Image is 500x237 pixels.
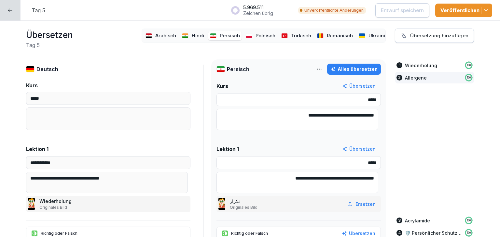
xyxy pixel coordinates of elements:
p: 100 [467,218,471,222]
div: 2 [396,75,402,81]
button: Übersetzung hinzufügen [395,29,474,43]
p: Originales Bild [230,205,257,210]
button: 5.969.511Zeichen übrig [228,2,292,19]
p: Richtig oder Falsch [41,231,77,236]
p: Entwurf speichern [381,7,424,14]
p: 100 [467,76,471,80]
p: Lektion 1 [26,145,49,153]
img: ir.svg [210,33,217,38]
p: Allergene [405,74,427,81]
p: Polnisch [256,32,275,40]
p: 5.969.511 [243,5,273,10]
p: Originales Bild [39,205,73,210]
p: Deutsch [36,65,58,73]
p: Zeichen übrig [243,10,273,16]
div: Alles übersetzen [330,66,378,73]
h2: Tag 5 [26,41,73,49]
p: تکرار [230,198,257,205]
p: Tag 5 [32,6,45,14]
button: Übersetzen [342,82,376,90]
p: 100 [467,231,471,235]
div: Veröffentlichen [440,7,487,14]
img: in.svg [182,33,189,38]
p: Rumänisch [327,32,353,40]
img: eg.svg [146,33,152,38]
p: Persisch [220,32,240,40]
button: Veröffentlichen [435,4,492,17]
p: Ersetzen [355,201,376,207]
p: Ukrainisch [368,32,394,40]
p: Richtig oder Falsch [231,231,268,236]
div: 4 [396,230,402,236]
p: Wiederholung [39,198,73,205]
div: Übersetzung hinzufügen [400,32,468,39]
p: Wiederholung [405,62,437,69]
button: Übersetzen [342,230,375,237]
button: Entwurf speichern [375,3,429,18]
p: Kurs [216,82,228,90]
img: ua.svg [359,33,366,38]
p: Türkisch [291,32,311,40]
p: Kurs [26,81,38,89]
img: de.svg [26,66,35,72]
p: Unveröffentlichte Änderungen [304,7,364,13]
p: Hindi [192,32,204,40]
p: Acrylamide [405,217,430,224]
div: 1 [396,62,402,68]
h1: Übersetzen [26,29,73,41]
img: clrjdrbeh002l356y5o9c0029.jpg [218,198,225,210]
div: 3 [396,218,402,223]
img: clrjdrbeh002l356y5o9c0029.jpg [28,198,35,210]
p: 🛡️ Persönlicher Schutz und Sicherheit [405,230,462,236]
button: Alles übersetzen [327,64,381,75]
button: Übersetzen [342,145,376,153]
p: Lektion 1 [216,145,239,153]
p: Arabisch [155,32,176,40]
img: pl.svg [246,33,253,38]
img: ro.svg [317,33,324,38]
img: ir.svg [216,66,225,72]
p: 100 [467,63,471,67]
img: tr.svg [281,33,288,38]
p: Persisch [227,65,249,73]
